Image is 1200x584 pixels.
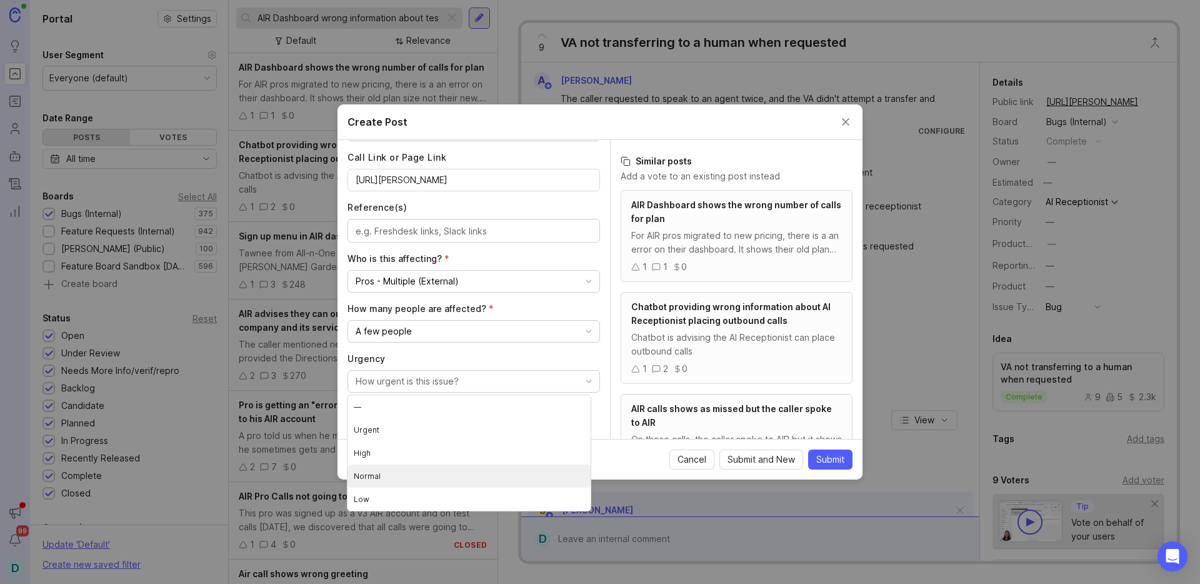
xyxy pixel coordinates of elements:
button: Submit [808,450,852,470]
div: How urgent is this issue? [356,375,459,388]
div: Pros - Multiple (External) [356,274,459,288]
button: Close create post modal [839,115,852,129]
div: 0 [682,362,687,376]
li: — [347,395,591,418]
div: Chatbot is advising the AI Receptionist can place outbound calls [631,331,842,358]
h2: Create Post [347,114,407,129]
span: Chatbot providing wrong information about AI Receptionist placing outbound calls [631,301,831,326]
label: Call Link or Page Link [347,151,600,164]
div: Open Intercom Messenger [1157,541,1187,571]
li: High [347,441,591,465]
li: Urgent [347,418,591,441]
p: Add a vote to an existing post instead [621,170,852,183]
li: Normal [347,465,591,488]
span: AIR calls shows as missed but the caller spoke to AIR [631,403,832,428]
div: For AIR pros migrated to new pricing, there is a an error on their dashboard. It shows their old ... [631,229,842,256]
span: Cancel [677,453,706,466]
li: Low [347,488,591,511]
a: Chatbot providing wrong information about AI Receptionist placing outbound callsChatbot is advisi... [621,292,852,384]
div: A few people [356,325,412,338]
div: 1 [663,260,667,274]
button: Cancel [669,450,714,470]
label: Reference(s) [347,201,600,214]
span: How many people are affected? (required) [347,303,494,314]
span: Submit [816,453,844,466]
span: Submit and New [727,453,795,466]
div: On these calls, the caller spoke to AIR but it shows on our system as missed. And doesn't show a ... [631,433,842,460]
div: 1 [642,260,647,274]
div: 2 [663,362,668,376]
button: Submit and New [719,450,803,470]
span: AIR Dashboard shows the wrong number of calls for plan [631,199,841,224]
span: Who is this affecting? (required) [347,253,449,264]
div: 1 [642,362,647,376]
input: Link to a call or page [356,173,592,187]
a: AIR Dashboard shows the wrong number of calls for planFor AIR pros migrated to new pricing, there... [621,190,852,282]
a: AIR calls shows as missed but the caller spoke to AIROn these calls, the caller spoke to AIR but ... [621,394,852,486]
label: Urgency [347,353,600,365]
div: 0 [681,260,687,274]
h3: Similar posts [621,155,852,168]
